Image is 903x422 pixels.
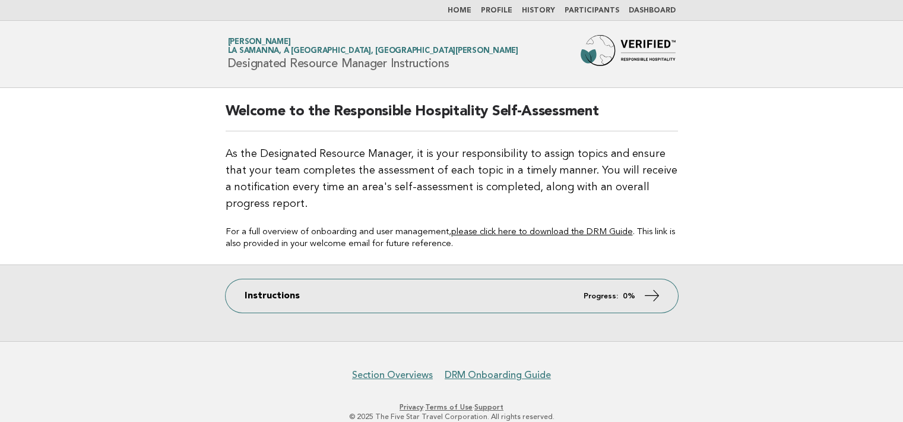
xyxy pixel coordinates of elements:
p: © 2025 The Five Star Travel Corporation. All rights reserved. [88,412,815,421]
h2: Welcome to the Responsible Hospitality Self-Assessment [226,102,678,131]
a: Participants [565,7,619,14]
a: DRM Onboarding Guide [445,369,551,381]
span: La Samanna, A [GEOGRAPHIC_DATA], [GEOGRAPHIC_DATA][PERSON_NAME] [228,48,518,55]
a: Profile [481,7,512,14]
a: Support [474,403,503,411]
a: Terms of Use [425,403,473,411]
a: Privacy [400,403,423,411]
a: [PERSON_NAME]La Samanna, A [GEOGRAPHIC_DATA], [GEOGRAPHIC_DATA][PERSON_NAME] [228,38,518,55]
em: Progress: [584,292,618,300]
strong: 0% [623,292,635,300]
a: Instructions Progress: 0% [226,279,678,313]
h1: Designated Resource Manager Instructions [228,39,518,70]
img: Forbes Travel Guide [581,35,676,73]
p: As the Designated Resource Manager, it is your responsibility to assign topics and ensure that yo... [226,146,678,212]
a: Section Overviews [352,369,433,381]
a: History [522,7,555,14]
a: Dashboard [629,7,676,14]
a: please click here to download the DRM Guide [451,228,633,237]
p: · · [88,402,815,412]
p: For a full overview of onboarding and user management, . This link is also provided in your welco... [226,226,678,250]
a: Home [448,7,471,14]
